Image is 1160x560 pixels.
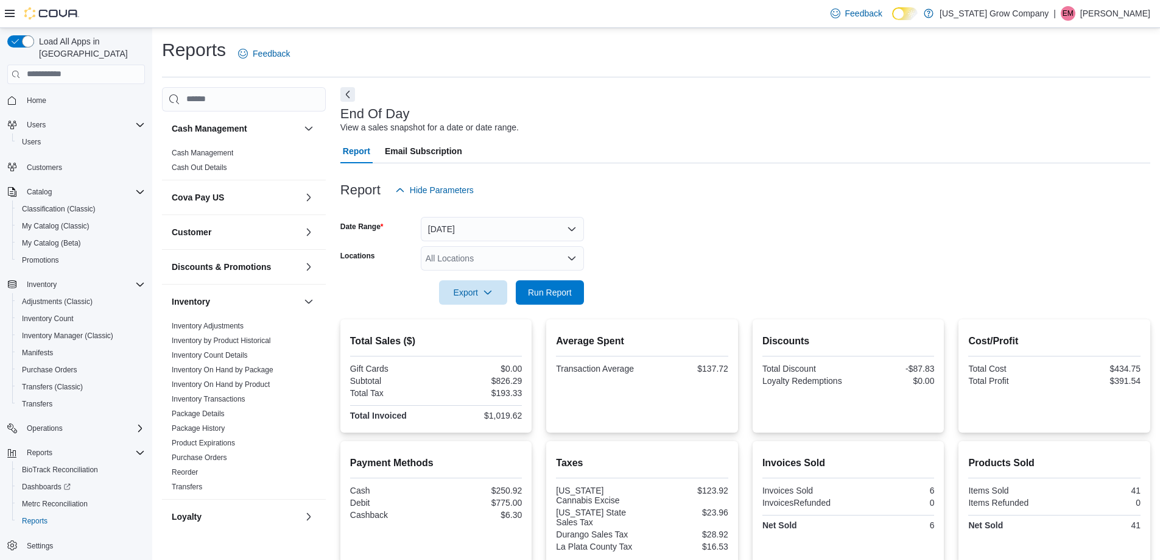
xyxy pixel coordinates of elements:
[645,530,728,539] div: $28.92
[12,361,150,378] button: Purchase Orders
[27,541,53,551] span: Settings
[172,453,227,462] a: Purchase Orders
[340,183,381,197] h3: Report
[645,542,728,551] div: $16.53
[762,376,846,386] div: Loyalty Redemptions
[17,253,64,268] a: Promotions
[1057,364,1141,374] div: $434.75
[301,509,316,524] button: Loyalty
[567,253,577,263] button: Open list of options
[22,399,52,409] span: Transfers
[343,139,370,163] span: Report
[172,424,225,433] span: Package History
[22,185,145,199] span: Catalog
[12,395,150,413] button: Transfers
[22,185,57,199] button: Catalog
[1053,6,1056,21] p: |
[172,322,244,330] a: Inventory Adjustments
[17,311,79,326] a: Inventory Count
[350,498,434,508] div: Debit
[556,530,639,539] div: Durango Sales Tax
[27,280,57,289] span: Inventory
[2,183,150,200] button: Catalog
[17,294,97,309] a: Adjustments (Classic)
[556,486,639,505] div: [US_STATE] Cannabis Excise
[172,149,233,157] a: Cash Management
[22,539,58,553] a: Settings
[22,93,51,108] a: Home
[22,297,93,307] span: Adjustments (Classic)
[17,253,145,268] span: Promotions
[410,184,474,196] span: Hide Parameters
[12,495,150,512] button: Metrc Reconciliation
[17,236,145,250] span: My Catalog (Beta)
[645,486,728,495] div: $123.92
[172,366,273,374] a: Inventory On Hand by Package
[172,511,299,523] button: Loyalty
[17,346,145,360] span: Manifests
[22,255,59,265] span: Promotions
[34,35,145,60] span: Load All Apps in [GEOGRAPHIC_DATA]
[968,520,1003,530] strong: Net Sold
[24,7,79,19] img: Cova
[22,516,47,526] span: Reports
[162,38,226,62] h1: Reports
[350,411,407,420] strong: Total Invoiced
[172,350,248,360] span: Inventory Count Details
[172,261,271,273] h3: Discounts & Promotions
[17,480,145,494] span: Dashboards
[17,294,145,309] span: Adjustments (Classic)
[22,137,41,147] span: Users
[172,122,299,135] button: Cash Management
[556,364,639,374] div: Transaction Average
[17,480,76,494] a: Dashboards
[762,334,935,349] h2: Discounts
[12,235,150,252] button: My Catalog (Beta)
[340,222,384,232] label: Date Range
[2,276,150,293] button: Inventory
[172,336,271,345] a: Inventory by Product Historical
[17,397,57,411] a: Transfers
[17,219,94,233] a: My Catalog (Classic)
[892,7,918,20] input: Dark Mode
[438,388,522,398] div: $193.33
[2,91,150,109] button: Home
[645,364,728,374] div: $137.72
[528,286,572,299] span: Run Report
[172,394,245,404] span: Inventory Transactions
[17,514,145,528] span: Reports
[12,293,150,310] button: Adjustments (Classic)
[762,520,797,530] strong: Net Sold
[22,118,51,132] button: Users
[17,514,52,528] a: Reports
[390,178,479,202] button: Hide Parameters
[421,217,584,241] button: [DATE]
[17,463,145,477] span: BioTrack Reconciliation
[17,135,145,149] span: Users
[22,382,83,392] span: Transfers (Classic)
[172,380,270,389] a: Inventory On Hand by Product
[350,456,522,470] h2: Payment Methods
[446,280,500,305] span: Export
[851,486,934,495] div: 6
[556,456,728,470] h2: Taxes
[340,107,410,121] h3: End Of Day
[22,93,145,108] span: Home
[762,486,846,495] div: Invoices Sold
[556,334,728,349] h2: Average Spent
[17,328,118,343] a: Inventory Manager (Classic)
[645,508,728,517] div: $23.96
[350,510,434,520] div: Cashback
[17,219,145,233] span: My Catalog (Classic)
[22,421,68,436] button: Operations
[1080,6,1150,21] p: [PERSON_NAME]
[350,376,434,386] div: Subtotal
[851,498,934,508] div: 0
[1061,6,1075,21] div: Emory Moseby
[172,163,227,172] a: Cash Out Details
[12,512,150,530] button: Reports
[172,191,224,204] h3: Cova Pay US
[301,225,316,239] button: Customer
